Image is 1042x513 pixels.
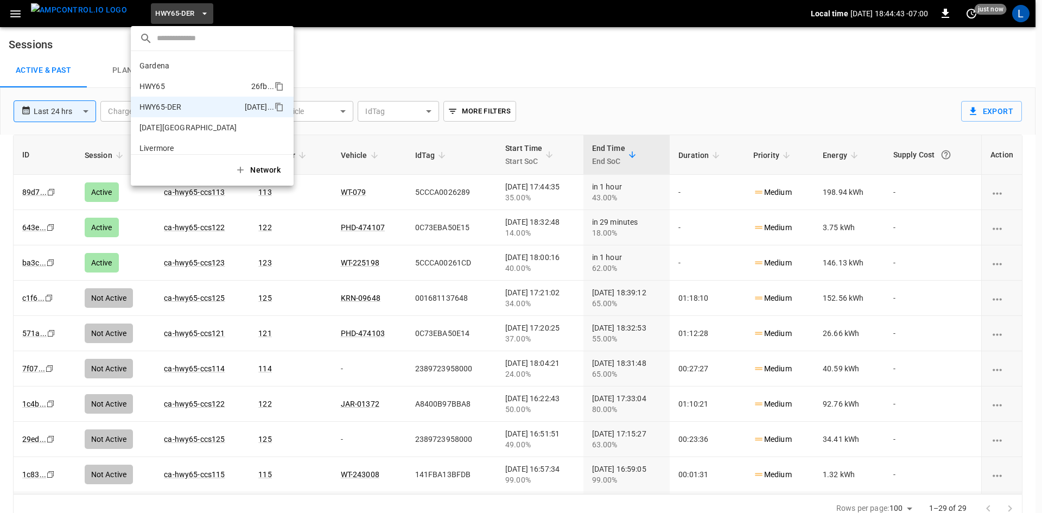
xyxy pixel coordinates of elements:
[139,122,246,133] p: [DATE][GEOGRAPHIC_DATA]
[139,81,247,92] p: HWY65
[274,80,285,93] div: copy
[139,143,247,154] p: Livermore
[139,60,246,71] p: Gardena
[139,102,240,112] p: HWY65-DER
[274,100,285,113] div: copy
[228,159,289,181] button: Network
